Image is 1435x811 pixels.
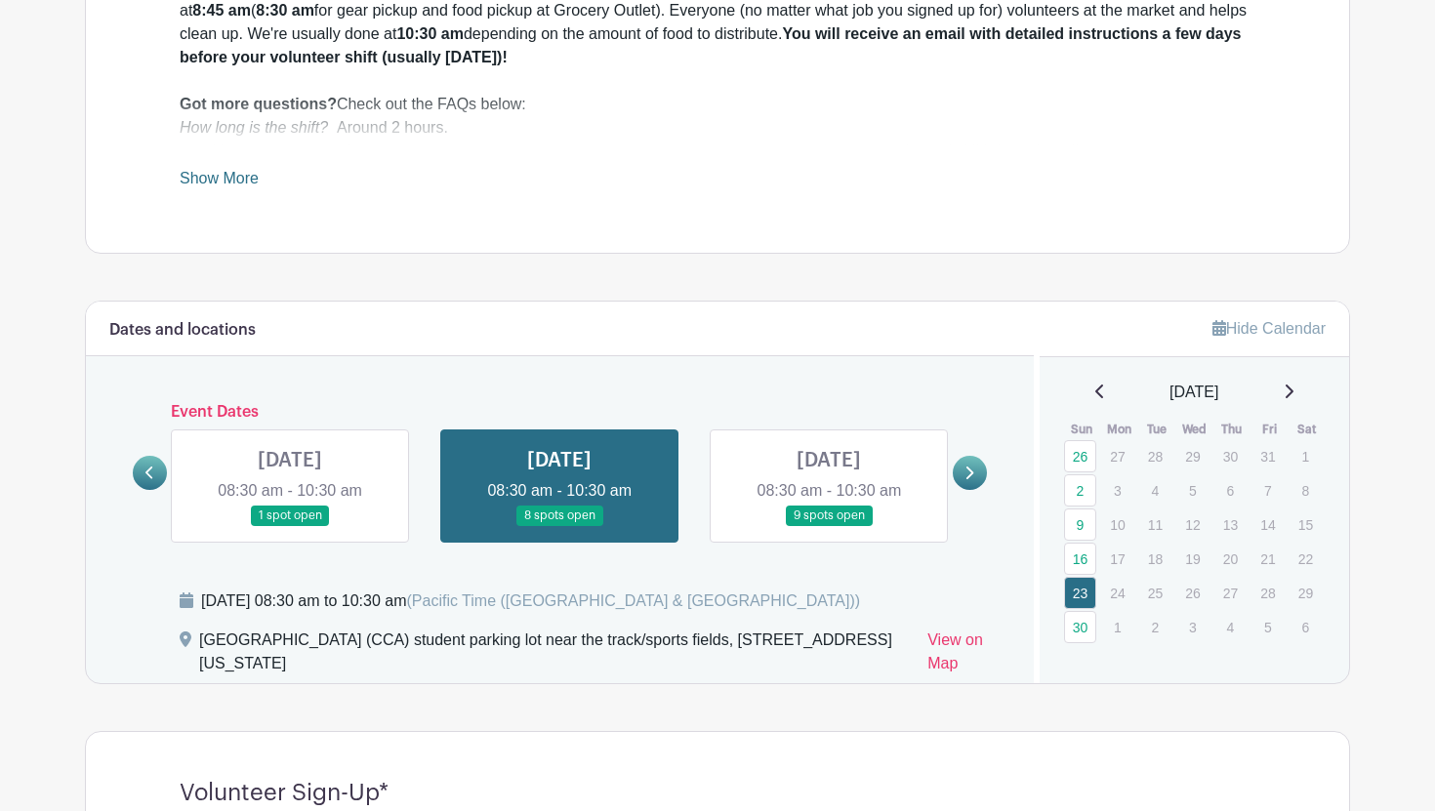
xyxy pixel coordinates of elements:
p: 31 [1251,441,1284,471]
p: 28 [1251,578,1284,608]
p: 1 [1290,441,1322,471]
div: [DATE] 08:30 am to 10:30 am [201,589,860,613]
p: 5 [1251,612,1284,642]
p: 26 [1176,578,1209,608]
strong: 10:30 am [396,25,464,42]
p: 29 [1290,578,1322,608]
a: 30 [1064,611,1096,643]
a: Show More [180,170,259,194]
p: 13 [1214,509,1247,540]
p: 17 [1101,544,1133,574]
a: 16 [1064,543,1096,575]
div: Check out the FAQs below: [180,93,1255,116]
p: 24 [1101,578,1133,608]
p: 3 [1101,475,1133,506]
h6: Dates and locations [109,321,256,340]
a: 23 [1064,577,1096,609]
a: 2 [1064,474,1096,507]
strong: 8:30 am [256,2,314,19]
span: [DATE] [1169,381,1218,404]
p: 3 [1176,612,1209,642]
p: 11 [1139,509,1171,540]
th: Sun [1063,420,1101,439]
th: Sat [1289,420,1327,439]
p: 19 [1176,544,1209,574]
p: 14 [1251,509,1284,540]
p: 4 [1139,475,1171,506]
p: 15 [1290,509,1322,540]
p: 29 [1176,441,1209,471]
p: 27 [1214,578,1247,608]
th: Fri [1250,420,1289,439]
p: 5 [1176,475,1209,506]
p: 18 [1139,544,1171,574]
p: 1 [1101,612,1133,642]
p: 27 [1101,441,1133,471]
p: 10 [1101,509,1133,540]
th: Mon [1100,420,1138,439]
a: Hide Calendar [1212,320,1326,337]
p: 6 [1290,612,1322,642]
p: 30 [1214,441,1247,471]
p: 6 [1214,475,1247,506]
th: Tue [1138,420,1176,439]
p: 28 [1139,441,1171,471]
p: 22 [1290,544,1322,574]
div: [GEOGRAPHIC_DATA] (CCA) student parking lot near the track/sports fields, [STREET_ADDRESS][US_STATE] [199,629,912,683]
a: 26 [1064,440,1096,472]
a: View on Map [927,629,1009,683]
p: 20 [1214,544,1247,574]
p: 25 [1139,578,1171,608]
li: 8:45 am: Volunteer shifts to pickup food at the grocery store or set up onsite (8:30 a.m. for Gro... [195,140,1255,163]
strong: Got more questions? [180,96,337,112]
p: 12 [1176,509,1209,540]
th: Thu [1213,420,1251,439]
th: Wed [1175,420,1213,439]
strong: You will receive an email with detailed instructions a few days before your volunteer shift (usua... [180,25,1242,65]
strong: 8:45 am [192,2,251,19]
h6: Event Dates [167,403,953,422]
a: 9 [1064,508,1096,541]
span: (Pacific Time ([GEOGRAPHIC_DATA] & [GEOGRAPHIC_DATA])) [406,592,860,609]
p: 21 [1251,544,1284,574]
p: 2 [1139,612,1171,642]
h4: Volunteer Sign-Up* [180,779,389,807]
p: 4 [1214,612,1247,642]
em: How long is the shift? [180,119,328,136]
p: 8 [1290,475,1322,506]
div: Around 2 hours. [180,116,1255,140]
p: 7 [1251,475,1284,506]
